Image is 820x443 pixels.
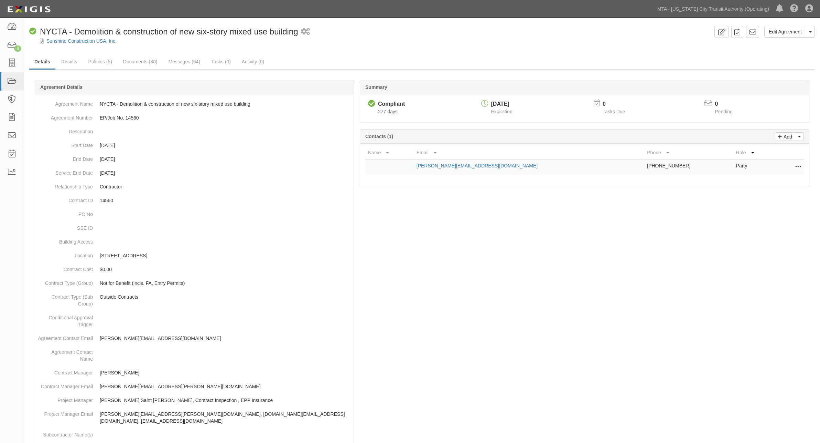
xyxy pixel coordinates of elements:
[38,207,93,218] dt: PO No
[29,28,36,35] i: Compliant
[790,5,798,13] i: Help Center - Complianz
[491,109,512,114] span: Expiration
[56,55,83,69] a: Results
[38,249,93,259] dt: Location
[100,266,351,273] p: $0.00
[118,55,163,69] a: Documents (30)
[603,109,625,114] span: Tasks Due
[491,100,512,108] div: [DATE]
[301,28,310,35] i: 1 scheduled workflow
[206,55,236,69] a: Tasks (0)
[5,3,53,16] img: logo-5460c22ac91f19d4615b14bd174203de0afe785f0fc80cf4dbbc73dc1793850b.png
[40,27,298,36] span: NYCTA - Demolition & construction of new six-story mixed use building
[38,235,93,245] dt: Building Access
[38,194,93,204] dt: Contract ID
[378,109,398,114] span: Since 01/06/2025
[14,45,21,52] div: 4
[83,55,117,69] a: Policies (5)
[378,100,405,108] div: Compliant
[100,293,351,300] p: Outside Contracts
[163,55,205,69] a: Messages (64)
[29,26,298,38] div: NYCTA - Demolition & construction of new six-story mixed use building
[38,366,93,376] dt: Contract Manager
[368,100,375,107] i: Compliant
[38,97,351,111] dd: NYCTA - Demolition & construction of new six-story mixed use building
[100,252,351,259] p: [STREET_ADDRESS]
[38,138,93,149] dt: Start Date
[38,276,93,287] dt: Contract Type (Group)
[237,55,269,69] a: Activity (0)
[100,280,351,287] p: Not for Benefit (incls. FA, Entry Permits)
[38,138,351,152] dd: [DATE]
[38,97,93,107] dt: Agreement Name
[38,393,93,404] dt: Project Manager
[29,55,55,70] a: Details
[733,146,776,159] th: Role
[38,345,93,362] dt: Agreement Contact Name
[38,166,93,176] dt: Service End Date
[100,411,351,424] p: [PERSON_NAME][EMAIL_ADDRESS][PERSON_NAME][DOMAIN_NAME], [DOMAIN_NAME][EMAIL_ADDRESS][DOMAIN_NAME]...
[603,100,634,108] p: 0
[38,380,93,390] dt: Contract Manager Email
[100,383,351,390] p: [PERSON_NAME][EMAIL_ADDRESS][PERSON_NAME][DOMAIN_NAME]
[715,100,741,108] p: 0
[100,397,351,404] p: [PERSON_NAME] Saint [PERSON_NAME], Contract Inspection , EPP Insurance
[782,133,792,141] p: Add
[38,221,93,231] dt: SSE ID
[38,125,93,135] dt: Description
[38,331,93,342] dt: Agreement Contact Email
[38,311,93,328] dt: Conditional Approval Trigger
[38,428,93,438] dt: Subcontractor Name(s)
[764,26,806,38] a: Edit Agreement
[46,38,117,44] a: Sunshine Construction USA, Inc.
[38,111,93,121] dt: Agreement Number
[100,369,351,376] p: [PERSON_NAME]
[38,111,351,125] dd: EP/Job No. 14560
[365,84,387,90] b: Summary
[644,146,733,159] th: Phone
[775,132,795,141] a: Add
[38,407,93,418] dt: Project Manager Email
[38,180,93,190] dt: Relationship Type
[38,180,351,194] dd: Contractor
[365,146,414,159] th: Name
[100,197,351,204] p: 14560
[365,134,393,139] b: Contacts (1)
[733,159,776,175] td: Party
[100,335,351,342] p: [PERSON_NAME][EMAIL_ADDRESS][DOMAIN_NAME]
[654,2,773,16] a: MTA - [US_STATE] City Transit Authority (Operating)
[417,163,538,168] a: [PERSON_NAME][EMAIL_ADDRESS][DOMAIN_NAME]
[38,152,351,166] dd: [DATE]
[40,84,83,90] b: Agreement Details
[644,159,733,175] td: [PHONE_NUMBER]
[38,262,93,273] dt: Contract Cost
[38,152,93,163] dt: End Date
[38,290,93,307] dt: Contract Type (Sub Group)
[38,166,351,180] dd: [DATE]
[414,146,645,159] th: Email
[715,109,733,114] span: Pending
